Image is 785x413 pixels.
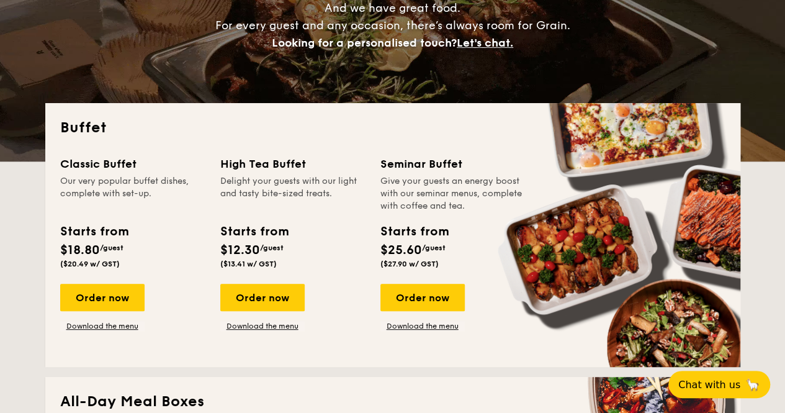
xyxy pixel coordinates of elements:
[220,284,305,311] div: Order now
[380,222,448,241] div: Starts from
[60,118,725,138] h2: Buffet
[60,260,120,268] span: ($20.49 w/ GST)
[60,321,145,331] a: Download the menu
[60,392,725,412] h2: All-Day Meal Boxes
[457,36,513,50] span: Let's chat.
[220,175,366,212] div: Delight your guests with our light and tasty bite-sized treats.
[272,36,457,50] span: Looking for a personalised touch?
[60,222,128,241] div: Starts from
[380,175,526,212] div: Give your guests an energy boost with our seminar menus, complete with coffee and tea.
[60,284,145,311] div: Order now
[100,243,123,252] span: /guest
[60,243,100,258] span: $18.80
[220,321,305,331] a: Download the menu
[260,243,284,252] span: /guest
[380,321,465,331] a: Download the menu
[60,155,205,173] div: Classic Buffet
[668,371,770,398] button: Chat with us🦙
[220,243,260,258] span: $12.30
[678,379,740,391] span: Chat with us
[380,243,422,258] span: $25.60
[60,175,205,212] div: Our very popular buffet dishes, complete with set-up.
[745,378,760,392] span: 🦙
[422,243,446,252] span: /guest
[220,222,288,241] div: Starts from
[220,260,277,268] span: ($13.41 w/ GST)
[380,155,526,173] div: Seminar Buffet
[380,284,465,311] div: Order now
[215,1,570,50] span: And we have great food. For every guest and any occasion, there’s always room for Grain.
[220,155,366,173] div: High Tea Buffet
[380,260,439,268] span: ($27.90 w/ GST)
